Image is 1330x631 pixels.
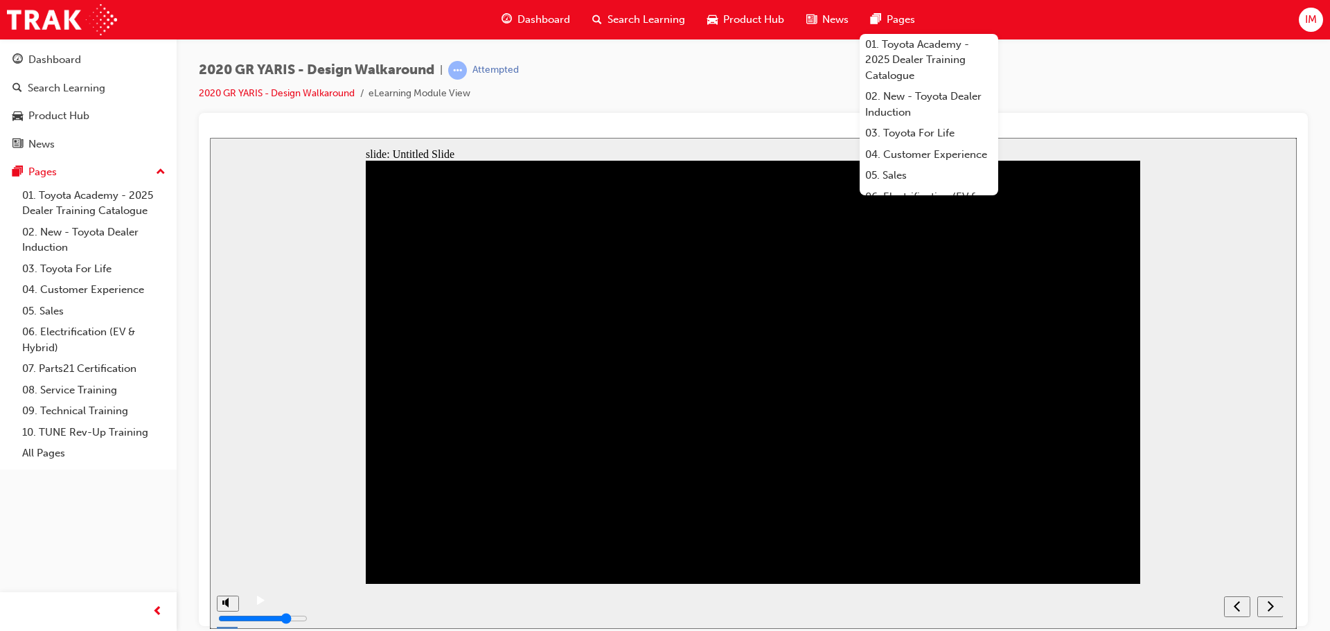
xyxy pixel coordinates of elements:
span: search-icon [12,82,22,95]
a: search-iconSearch Learning [581,6,696,34]
div: Search Learning [28,80,105,96]
a: 06. Electrification (EV & Hybrid) [17,321,171,358]
div: Attempted [472,64,519,77]
span: pages-icon [871,11,881,28]
span: Dashboard [517,12,570,28]
span: learningRecordVerb_ATTEMPT-icon [448,61,467,80]
a: Dashboard [6,47,171,73]
span: pages-icon [12,166,23,179]
span: search-icon [592,11,602,28]
button: IM [1299,8,1323,32]
div: News [28,136,55,152]
a: 08. Service Training [17,380,171,401]
a: car-iconProduct Hub [696,6,795,34]
a: 09. Technical Training [17,400,171,422]
a: pages-iconPages [860,6,926,34]
input: volume [8,475,98,486]
a: 10. TUNE Rev-Up Training [17,422,171,443]
a: 04. Customer Experience [860,144,998,166]
a: All Pages [17,443,171,464]
a: 02. New - Toyota Dealer Induction [860,86,998,123]
a: Search Learning [6,75,171,101]
div: Product Hub [28,108,89,124]
span: Search Learning [608,12,685,28]
span: Pages [887,12,915,28]
a: 03. Toyota For Life [860,123,998,144]
a: 01. Toyota Academy - 2025 Dealer Training Catalogue [860,34,998,87]
button: previous [1014,459,1040,479]
button: Pages [6,159,171,185]
div: misc controls [7,446,28,491]
a: 01. Toyota Academy - 2025 Dealer Training Catalogue [17,185,171,222]
a: 2020 GR YARIS - Design Walkaround [199,87,355,99]
span: News [822,12,849,28]
a: 05. Sales [17,301,171,322]
li: eLearning Module View [369,86,470,102]
span: IM [1305,12,1317,28]
span: news-icon [12,139,23,151]
a: 04. Customer Experience [17,279,171,301]
span: prev-icon [152,603,163,621]
a: 05. Sales [860,165,998,186]
span: guage-icon [12,54,23,66]
a: 06. Electrification (EV & Hybrid) [860,186,998,223]
a: guage-iconDashboard [490,6,581,34]
div: Pages [28,164,57,180]
a: 03. Toyota For Life [17,258,171,280]
span: Product Hub [723,12,784,28]
a: 02. New - Toyota Dealer Induction [17,222,171,258]
button: next [1047,459,1074,479]
button: DashboardSearch LearningProduct HubNews [6,44,171,159]
span: news-icon [806,11,817,28]
button: volume [7,458,29,474]
span: car-icon [12,110,23,123]
button: play/pause [35,457,58,481]
span: car-icon [707,11,718,28]
div: playback controls [35,446,1007,491]
a: 07. Parts21 Certification [17,358,171,380]
span: | [440,62,443,78]
a: news-iconNews [795,6,860,34]
img: Trak [7,4,117,35]
nav: slide navigation [1014,446,1073,491]
span: guage-icon [502,11,512,28]
a: News [6,132,171,157]
div: Dashboard [28,52,81,68]
span: 2020 GR YARIS - Design Walkaround [199,62,434,78]
span: up-icon [156,163,166,181]
a: Product Hub [6,103,171,129]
